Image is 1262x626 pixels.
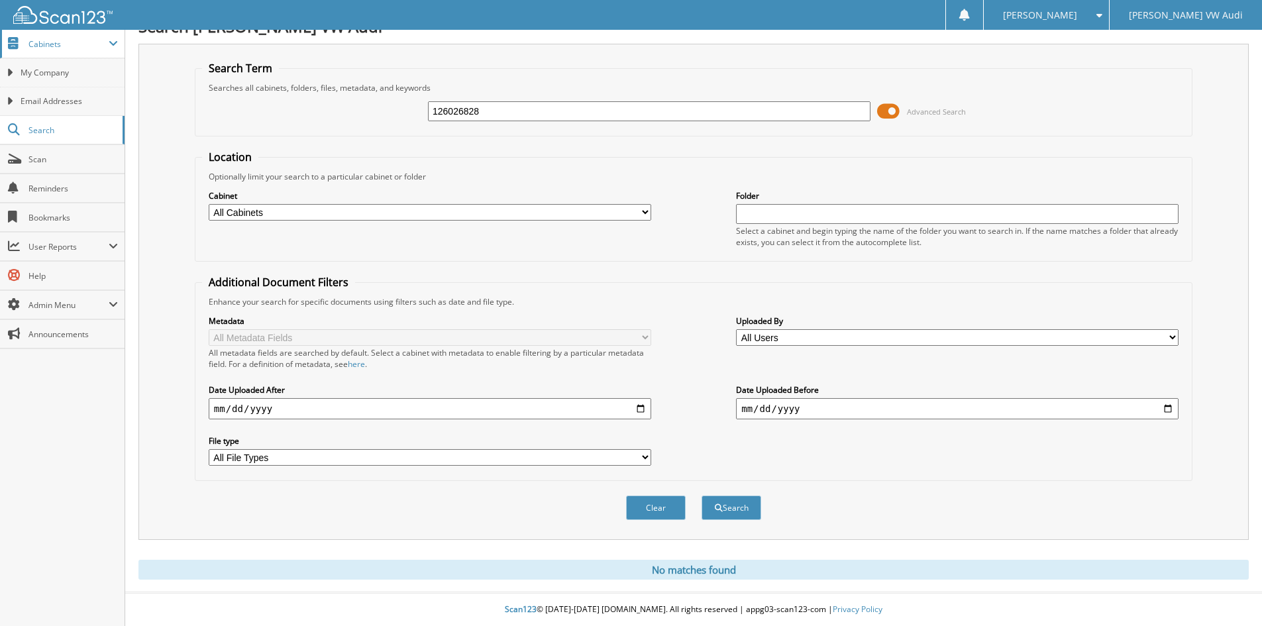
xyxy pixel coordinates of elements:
button: Search [702,496,761,520]
label: Cabinet [209,190,651,201]
legend: Location [202,150,258,164]
input: start [209,398,651,419]
label: File type [209,435,651,446]
div: Enhance your search for specific documents using filters such as date and file type. [202,296,1185,307]
input: end [736,398,1179,419]
span: Announcements [28,329,118,340]
span: Advanced Search [907,107,966,117]
iframe: Chat Widget [1196,562,1262,626]
span: Search [28,125,116,136]
div: Searches all cabinets, folders, files, metadata, and keywords [202,82,1185,93]
span: User Reports [28,241,109,252]
label: Uploaded By [736,315,1179,327]
div: © [DATE]-[DATE] [DOMAIN_NAME]. All rights reserved | appg03-scan123-com | [125,594,1262,626]
label: Folder [736,190,1179,201]
span: Email Addresses [21,95,118,107]
label: Date Uploaded After [209,384,651,395]
div: All metadata fields are searched by default. Select a cabinet with metadata to enable filtering b... [209,347,651,370]
span: My Company [21,67,118,79]
button: Clear [626,496,686,520]
span: [PERSON_NAME] VW Audi [1129,11,1243,19]
legend: Search Term [202,61,279,76]
span: Scan [28,154,118,165]
div: Select a cabinet and begin typing the name of the folder you want to search in. If the name match... [736,225,1179,248]
label: Metadata [209,315,651,327]
span: Cabinets [28,38,109,50]
img: scan123-logo-white.svg [13,6,113,24]
span: Scan123 [505,603,537,615]
a: here [348,358,365,370]
div: No matches found [138,560,1249,580]
span: Bookmarks [28,212,118,223]
span: Reminders [28,183,118,194]
a: Privacy Policy [833,603,882,615]
span: Admin Menu [28,299,109,311]
div: Optionally limit your search to a particular cabinet or folder [202,171,1185,182]
span: Help [28,270,118,282]
span: [PERSON_NAME] [1003,11,1077,19]
legend: Additional Document Filters [202,275,355,289]
label: Date Uploaded Before [736,384,1179,395]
